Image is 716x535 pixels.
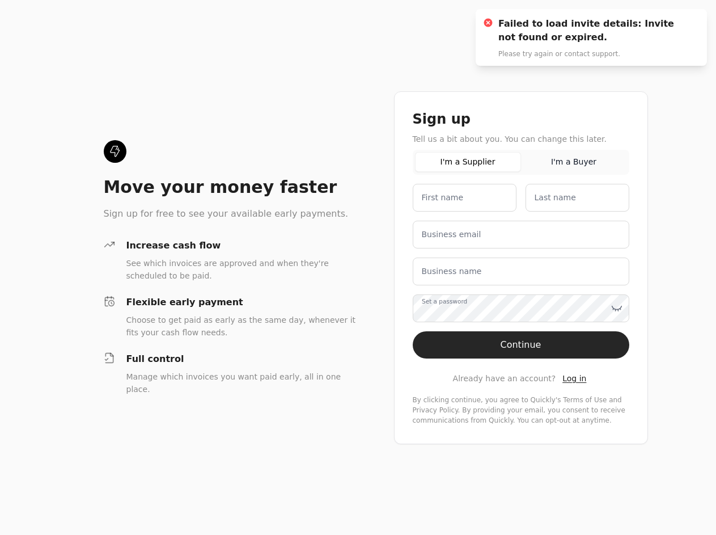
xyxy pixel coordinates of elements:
[422,192,464,204] label: First name
[562,373,586,385] a: Log in
[413,331,629,359] button: Continue
[126,257,358,282] div: See which invoices are approved and when they're scheduled to be paid.
[413,406,458,414] a: privacy-policy
[413,133,629,145] div: Tell us a bit about you. You can change this later.
[422,229,481,241] label: Business email
[563,396,607,404] a: terms-of-service
[422,297,467,306] label: Set a password
[422,266,482,277] label: Business name
[126,239,358,252] div: Increase cash flow
[126,314,358,339] div: Choose to get paid as early as the same day, whenever it fits your cash flow needs.
[453,373,556,385] span: Already have an account?
[415,152,521,172] button: I'm a Supplier
[413,110,629,128] div: Sign up
[498,17,684,44] div: Failed to load invite details: Invite not found or expired.
[104,176,358,198] div: Move your money faster
[560,372,588,386] button: Log in
[562,374,586,383] span: Log in
[521,152,627,172] button: I'm a Buyer
[498,49,684,59] div: Please try again or contact support.
[104,207,358,221] div: Sign up for free to see your available early payments.
[535,192,576,204] label: Last name
[126,296,358,309] div: Flexible early payment
[126,370,358,395] div: Manage which invoices you want paid early, all in one place.
[126,352,358,366] div: Full control
[413,395,629,426] div: By clicking continue, you agree to Quickly's and . By providing your email, you consent to receiv...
